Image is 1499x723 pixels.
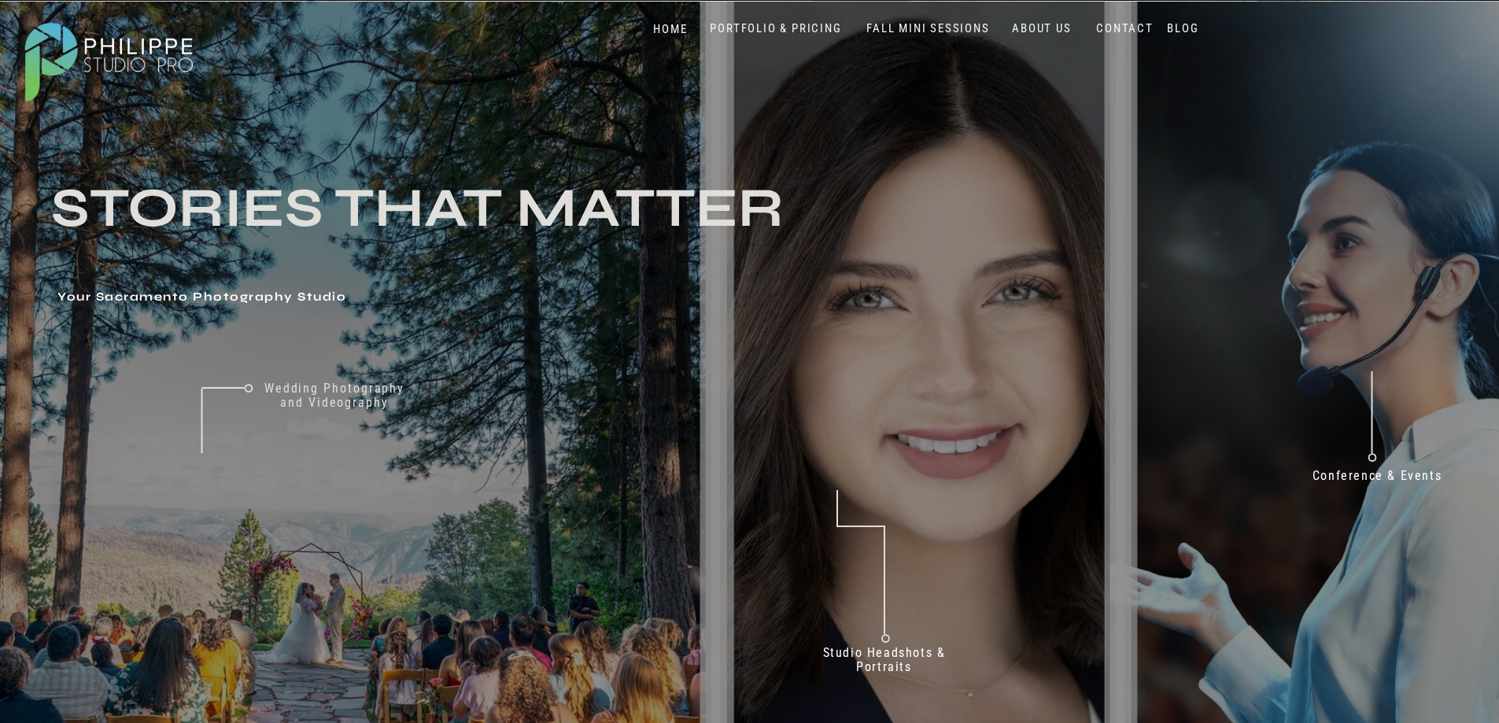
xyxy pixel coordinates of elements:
a: FALL MINI SESSIONS [863,21,994,36]
a: BLOG [1164,21,1203,36]
a: Wedding Photography and Videography [253,382,416,424]
h1: Your Sacramento Photography Studio [57,290,642,306]
a: Studio Headshots & Portraits [804,646,965,680]
a: PORTFOLIO & PRICING [704,21,848,36]
h3: Stories that Matter [51,183,837,279]
h2: Don't just take our word for it [772,378,1227,529]
a: ABOUT US [1009,21,1076,36]
a: CONTACT [1093,21,1157,36]
a: HOME [637,22,704,37]
a: Conference & Events [1301,469,1453,490]
p: 70+ 5 Star reviews on Google & Yelp [908,586,1120,629]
